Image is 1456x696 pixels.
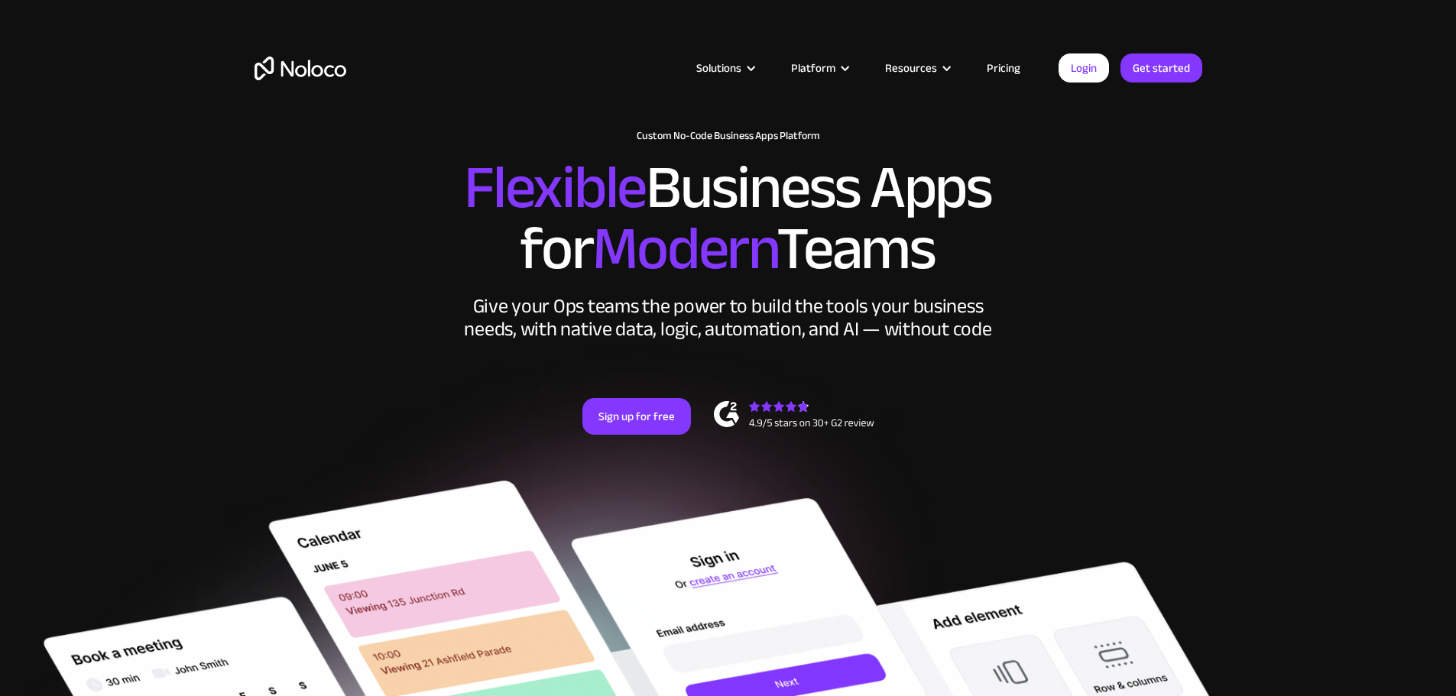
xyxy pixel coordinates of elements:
div: Solutions [696,58,741,78]
div: Resources [885,58,937,78]
h2: Business Apps for Teams [255,157,1202,280]
a: Pricing [968,58,1039,78]
a: Get started [1120,53,1202,83]
div: Platform [791,58,835,78]
a: Login [1059,53,1109,83]
div: Give your Ops teams the power to build the tools your business needs, with native data, logic, au... [461,295,996,341]
span: Modern [592,192,777,306]
a: Sign up for free [582,398,691,435]
span: Flexible [464,131,646,244]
